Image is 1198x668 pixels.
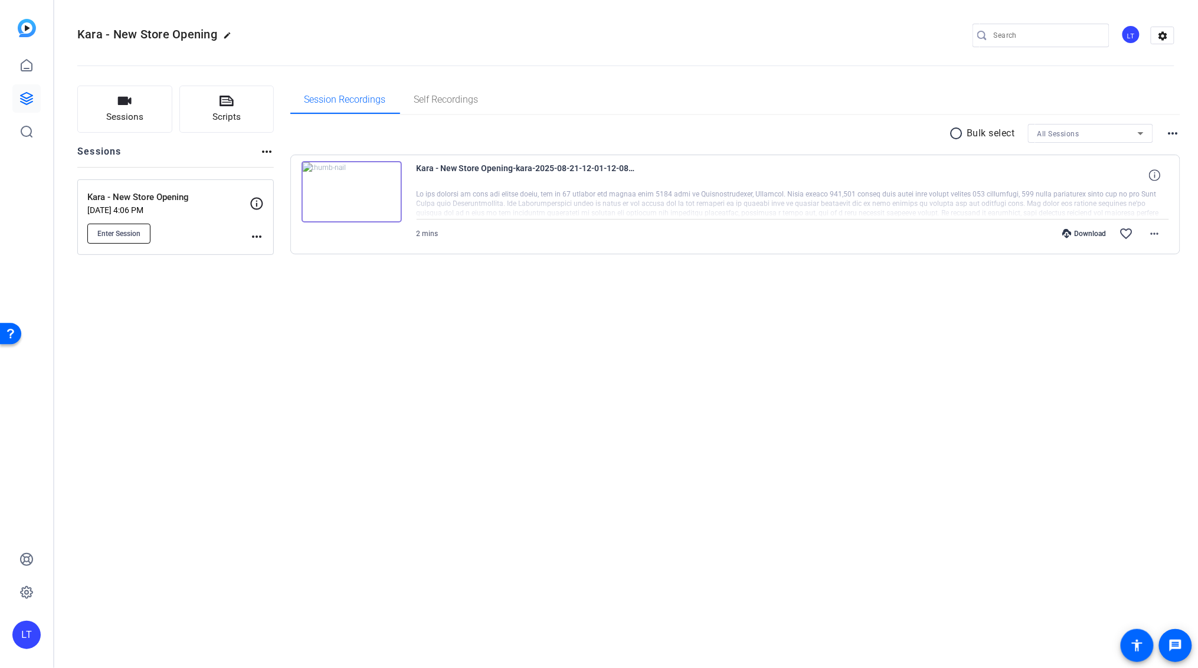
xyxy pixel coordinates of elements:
[97,229,140,238] span: Enter Session
[1168,638,1183,653] mat-icon: message
[994,28,1100,42] input: Search
[1120,227,1134,241] mat-icon: favorite_border
[87,224,150,244] button: Enter Session
[1166,126,1180,140] mat-icon: more_horiz
[1056,229,1112,238] div: Download
[77,27,217,41] span: Kara - New Store Opening
[212,110,241,124] span: Scripts
[1151,27,1175,45] mat-icon: settings
[1130,638,1144,653] mat-icon: accessibility
[1121,25,1141,44] div: LT
[87,191,250,204] p: Kara - New Store Opening
[260,145,274,159] mat-icon: more_horiz
[18,19,36,37] img: blue-gradient.svg
[417,230,438,238] span: 2 mins
[967,126,1016,140] p: Bulk select
[77,86,172,133] button: Sessions
[87,205,250,215] p: [DATE] 4:06 PM
[179,86,274,133] button: Scripts
[77,145,122,167] h2: Sessions
[417,161,635,189] span: Kara - New Store Opening-kara-2025-08-21-12-01-12-089-0
[250,230,264,244] mat-icon: more_horiz
[1121,25,1142,45] ngx-avatar: Lauren Turner
[302,161,402,222] img: thumb-nail
[414,95,479,104] span: Self Recordings
[950,126,967,140] mat-icon: radio_button_unchecked
[223,31,237,45] mat-icon: edit
[1148,227,1162,241] mat-icon: more_horiz
[1037,130,1079,138] span: All Sessions
[12,621,41,649] div: LT
[305,95,386,104] span: Session Recordings
[106,110,143,124] span: Sessions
